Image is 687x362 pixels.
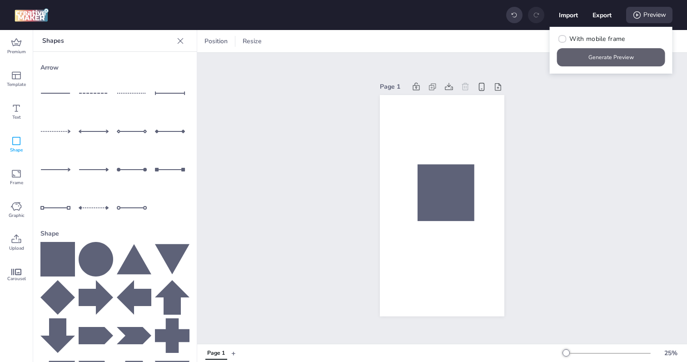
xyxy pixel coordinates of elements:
span: Shape [10,146,23,154]
span: Resize [241,36,264,46]
button: Export [592,5,612,25]
span: Frame [10,179,23,186]
div: Page 1 [380,82,406,91]
div: Tabs [201,345,231,361]
img: logo Creative Maker [15,8,49,22]
div: Shape [40,225,189,242]
div: Page 1 [207,349,225,357]
span: Carousel [7,275,26,282]
span: Premium [7,48,26,55]
span: Position [203,36,229,46]
span: Upload [9,245,24,252]
div: Preview [626,7,672,23]
button: + [231,345,236,361]
div: Arrow [40,59,189,76]
span: Graphic [9,212,25,219]
p: Shapes [42,30,173,52]
span: Text [12,114,21,121]
span: Template [7,81,26,88]
button: Import [559,5,578,25]
div: 25 % [660,348,682,358]
button: Generate Preview [557,48,665,66]
span: With mobile frame [569,34,625,44]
